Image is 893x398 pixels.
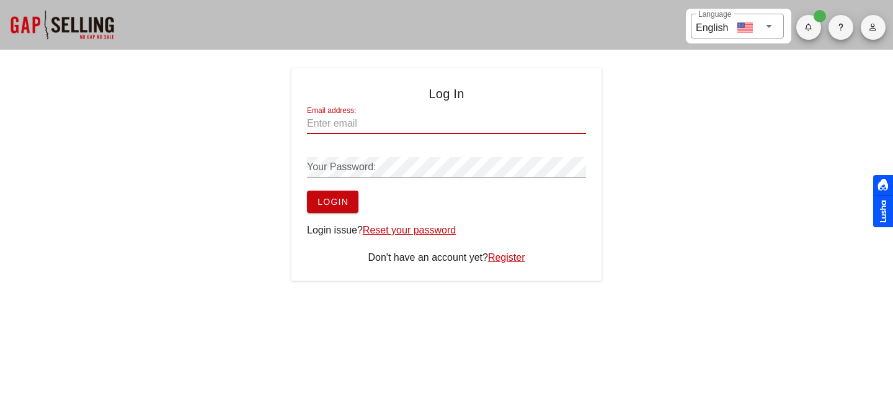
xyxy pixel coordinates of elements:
div: English [696,17,728,35]
div: Login issue? [307,223,586,238]
button: Login [307,191,358,213]
h4: Log In [307,84,586,104]
a: Register [488,252,525,263]
span: Badge [814,10,826,22]
div: Don't have an account yet? [307,250,586,265]
div: LanguageEnglish [691,14,784,38]
a: Reset your password [363,225,456,235]
input: Enter email [307,114,586,133]
label: Language [698,10,731,19]
label: Email address: [307,106,356,115]
span: Login [317,197,349,207]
